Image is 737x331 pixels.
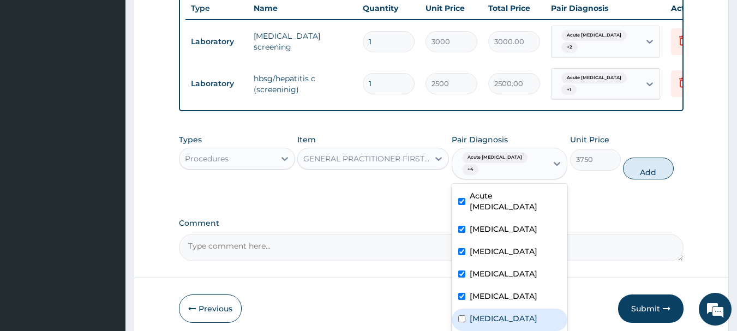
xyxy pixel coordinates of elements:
div: GENERAL PRACTITIONER FIRST OUTPATIENT CONSULTATION [303,153,430,164]
label: Pair Diagnosis [452,134,508,145]
label: Comment [179,219,684,228]
span: Acute [MEDICAL_DATA] [561,73,627,83]
label: [MEDICAL_DATA] [470,291,537,302]
textarea: Type your message and hit 'Enter' [5,218,208,256]
label: Unit Price [570,134,609,145]
div: Chat with us now [57,61,183,75]
label: [MEDICAL_DATA] [470,268,537,279]
td: [MEDICAL_DATA] screening [248,25,357,58]
span: + 2 [561,42,578,53]
img: d_794563401_company_1708531726252_794563401 [20,55,44,82]
span: + 4 [462,164,478,175]
td: hbsg/hepatitis c (screeninig) [248,68,357,100]
label: [MEDICAL_DATA] [470,246,537,257]
div: Minimize live chat window [179,5,205,32]
label: [MEDICAL_DATA] [470,224,537,234]
label: Item [297,134,316,145]
label: [MEDICAL_DATA] [470,313,537,324]
label: Types [179,135,202,145]
td: Laboratory [185,74,248,94]
span: Acute [MEDICAL_DATA] [462,152,528,163]
label: Acute [MEDICAL_DATA] [470,190,561,212]
span: + 1 [561,85,577,95]
button: Submit [618,294,684,323]
span: We're online! [63,97,151,207]
td: Laboratory [185,32,248,52]
div: Procedures [185,153,229,164]
button: Add [623,158,674,179]
button: Previous [179,294,242,323]
span: Acute [MEDICAL_DATA] [561,30,627,41]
